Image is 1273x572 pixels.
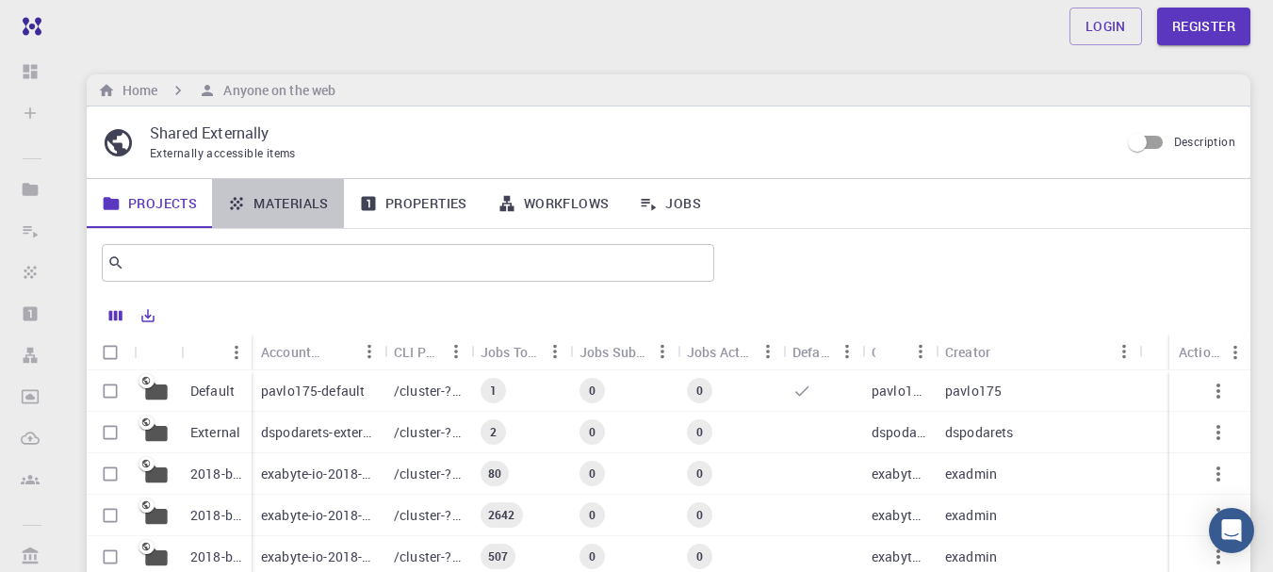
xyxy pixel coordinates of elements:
div: Name [181,334,252,370]
span: 0 [689,507,710,523]
button: Menu [221,337,252,368]
p: exadmin [945,506,997,525]
div: Default [792,334,832,370]
div: Jobs Total [481,334,540,370]
div: Jobs Subm. [570,334,677,370]
p: /cluster-???-share/groups/exabyte-io/exabyte-io-2018-bg-study-phase-i-ph [394,465,462,483]
button: Sort [990,336,1020,367]
span: 0 [689,383,710,399]
span: 2 [482,424,504,440]
p: exabyte-io-2018-bg-study-phase-i [261,547,375,566]
span: 0 [581,466,603,482]
div: Actions [1169,334,1250,370]
a: Materials [212,179,344,228]
p: pavlo175 [945,382,1002,400]
nav: breadcrumb [94,80,339,101]
p: dspodarets [872,423,926,442]
div: Owner [862,334,936,370]
h6: Anyone on the web [216,80,335,101]
button: Menu [832,336,862,367]
p: exabyte-io-2018-bg-study-phase-iii [261,506,375,525]
a: Projects [87,179,212,228]
p: Default [190,382,235,400]
p: pavlo175 [872,382,926,400]
p: /cluster-???-share/groups/exabyte-io/exabyte-io-2018-bg-study-phase-i [394,547,462,566]
p: exadmin [945,547,997,566]
a: Register [1157,8,1250,45]
div: Jobs Active [687,334,753,370]
div: CLI Path [384,334,471,370]
div: Open Intercom Messenger [1209,508,1254,553]
span: Externally accessible items [150,145,296,160]
span: 1 [482,383,504,399]
span: 0 [581,383,603,399]
span: 0 [581,424,603,440]
button: Menu [1220,337,1250,368]
div: CLI Path [394,334,441,370]
div: Jobs Subm. [579,334,647,370]
a: Workflows [482,179,625,228]
span: 80 [481,466,509,482]
p: dspodarets-external [261,423,375,442]
div: Owner [872,334,875,370]
span: 0 [689,466,710,482]
p: /cluster-???-home/dspodarets/dspodarets-external [394,423,462,442]
div: Creator [945,334,990,370]
div: Accounting slug [252,334,384,370]
a: Jobs [624,179,716,228]
button: Menu [753,336,783,367]
button: Menu [441,336,471,367]
a: Properties [344,179,482,228]
button: Menu [906,336,936,367]
span: 0 [689,424,710,440]
div: Icon [134,334,181,370]
p: pavlo175-default [261,382,365,400]
a: Login [1069,8,1142,45]
p: /cluster-???-share/groups/exabyte-io/exabyte-io-2018-bg-study-phase-iii [394,506,462,525]
p: 2018-bg-study-phase-III [190,506,242,525]
p: exabyte-io [872,465,926,483]
p: exabyte-io [872,506,926,525]
img: logo [15,17,41,36]
button: Sort [875,336,906,367]
div: Jobs Active [677,334,783,370]
h6: Home [115,80,157,101]
p: 2018-bg-study-phase-I [190,547,242,566]
span: 0 [689,548,710,564]
p: exabyte-io [872,547,926,566]
p: dspodarets [945,423,1014,442]
span: 0 [581,548,603,564]
p: /cluster-???-home/pavlo175/pavlo175-default [394,382,462,400]
div: Jobs Total [471,334,570,370]
div: Default [783,334,862,370]
p: exabyte-io-2018-bg-study-phase-i-ph [261,465,375,483]
p: Shared Externally [150,122,1104,144]
span: Description [1174,134,1235,149]
button: Menu [1109,336,1139,367]
div: Creator [936,334,1139,370]
button: Sort [191,337,221,368]
span: 2642 [481,507,523,523]
button: Menu [354,336,384,367]
div: Actions [1179,334,1220,370]
p: External [190,423,240,442]
p: 2018-bg-study-phase-i-ph [190,465,242,483]
button: Export [132,301,164,331]
button: Sort [324,336,354,367]
button: Menu [540,336,570,367]
p: exadmin [945,465,997,483]
button: Columns [100,301,132,331]
span: 0 [581,507,603,523]
span: 507 [481,548,515,564]
button: Menu [647,336,677,367]
div: Accounting slug [261,334,324,370]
